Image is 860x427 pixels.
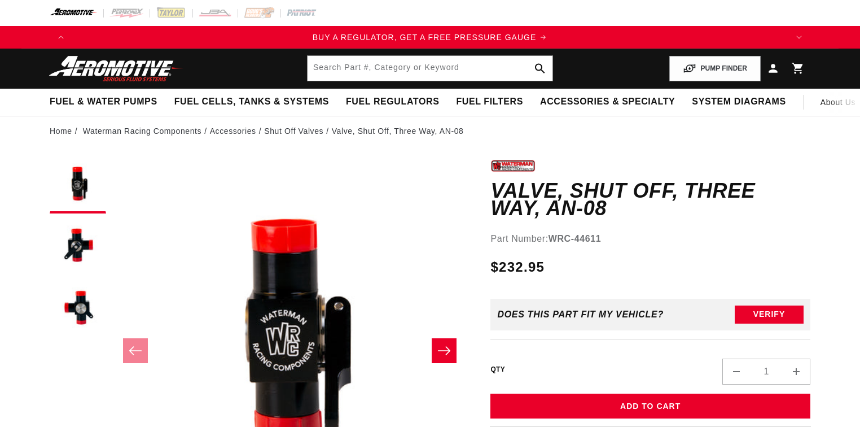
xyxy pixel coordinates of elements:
span: About Us [820,98,855,107]
label: QTY [490,365,505,374]
span: System Diagrams [692,96,786,108]
summary: Fuel & Water Pumps [41,89,166,115]
button: Translation missing: en.sections.announcements.previous_announcement [50,26,72,49]
li: Shut Off Valves [264,125,331,137]
img: Aeromotive [46,55,187,82]
nav: breadcrumbs [50,125,810,137]
li: Valve, Shut Off, Three Way, AN-08 [332,125,464,137]
summary: Accessories & Specialty [532,89,683,115]
summary: System Diagrams [683,89,794,115]
button: Load image 3 in gallery view [50,281,106,338]
div: Announcement [72,31,788,43]
button: search button [528,56,552,81]
slideshow-component: Translation missing: en.sections.announcements.announcement_bar [21,26,839,49]
a: Waterman Racing Components [83,125,201,137]
button: Translation missing: en.sections.announcements.next_announcement [788,26,810,49]
span: Fuel Cells, Tanks & Systems [174,96,329,108]
div: Part Number: [490,232,810,246]
strong: WRC-44611 [549,234,601,243]
span: Accessories & Specialty [540,96,675,108]
span: $232.95 [490,257,545,277]
span: Fuel & Water Pumps [50,96,157,108]
summary: Fuel Regulators [337,89,447,115]
span: Fuel Filters [456,96,523,108]
button: Load image 1 in gallery view [50,157,106,213]
button: Slide left [123,338,148,363]
li: Accessories [210,125,265,137]
a: Home [50,125,72,137]
button: Load image 2 in gallery view [50,219,106,276]
a: BUY A REGULATOR, GET A FREE PRESSURE GAUGE [72,31,788,43]
input: Search by Part Number, Category or Keyword [308,56,552,81]
summary: Fuel Cells, Tanks & Systems [166,89,337,115]
summary: Fuel Filters [447,89,532,115]
button: Add to Cart [490,394,810,419]
span: Fuel Regulators [346,96,439,108]
button: Verify [735,306,804,324]
button: Slide right [432,338,457,363]
div: Does This part fit My vehicle? [497,310,664,320]
button: PUMP FINDER [669,56,761,81]
span: BUY A REGULATOR, GET A FREE PRESSURE GAUGE [313,33,537,42]
h1: Valve, Shut Off, Three Way, AN-08 [490,182,810,217]
div: 1 of 4 [72,31,788,43]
